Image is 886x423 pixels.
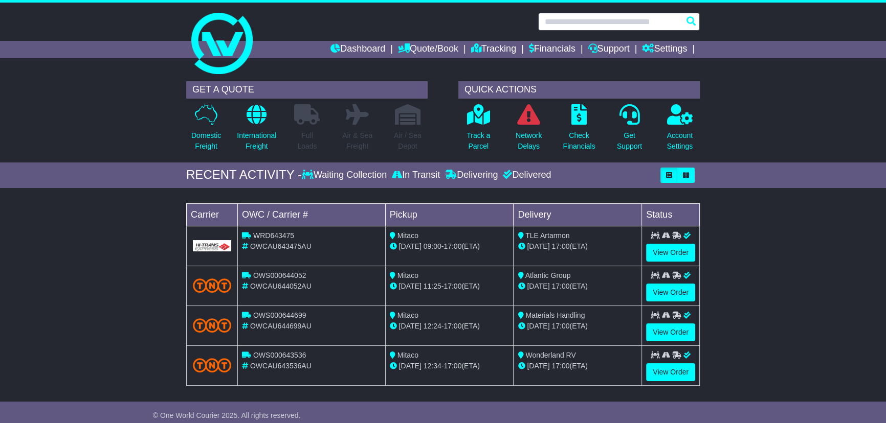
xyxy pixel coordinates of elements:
span: [DATE] [527,362,549,370]
span: OWCAU644699AU [250,322,312,330]
span: Mitaco [397,271,418,279]
span: Atlantic Group [525,271,571,279]
span: 17:00 [444,362,461,370]
span: 17:00 [551,362,569,370]
a: View Order [646,284,695,301]
p: Network Delays [516,130,542,152]
span: TLE Artarmon [525,231,569,240]
div: Delivering [442,170,500,181]
a: Track aParcel [466,104,491,157]
p: Domestic Freight [191,130,221,152]
span: Mitaco [397,231,418,240]
div: RECENT ACTIVITY - [186,168,302,182]
span: Mitaco [397,351,418,359]
a: View Order [646,244,695,262]
div: In Transit [389,170,442,181]
a: AccountSettings [667,104,694,157]
span: 12:34 [424,362,441,370]
div: Delivered [500,170,551,181]
p: Get Support [617,130,642,152]
td: Pickup [385,203,514,226]
div: (ETA) [518,321,637,332]
td: Carrier [187,203,238,226]
div: - (ETA) [390,281,510,292]
span: [DATE] [399,242,422,250]
p: Air & Sea Freight [342,130,372,152]
a: View Order [646,363,695,381]
a: Dashboard [330,41,385,58]
span: OWS000643536 [253,351,306,359]
span: Materials Handling [525,311,585,319]
span: 17:00 [551,242,569,250]
td: Delivery [514,203,642,226]
div: - (ETA) [390,361,510,371]
span: OWCAU643536AU [250,362,312,370]
div: FROM OUR SUPPORT [186,407,700,421]
p: Check Financials [563,130,595,152]
span: 17:00 [444,282,461,290]
div: (ETA) [518,281,637,292]
span: 17:00 [444,242,461,250]
span: [DATE] [527,282,549,290]
img: TNT_Domestic.png [193,278,231,292]
span: WRD643475 [253,231,294,240]
a: DomesticFreight [191,104,221,157]
div: Waiting Collection [302,170,389,181]
div: - (ETA) [390,321,510,332]
span: 11:25 [424,282,441,290]
span: © One World Courier 2025. All rights reserved. [153,411,301,419]
div: QUICK ACTIONS [458,81,700,99]
span: 17:00 [551,282,569,290]
span: [DATE] [399,322,422,330]
span: 09:00 [424,242,441,250]
a: Quote/Book [398,41,458,58]
div: GET A QUOTE [186,81,428,99]
a: Support [588,41,630,58]
a: Settings [642,41,687,58]
a: NetworkDelays [515,104,542,157]
span: [DATE] [399,362,422,370]
span: OWS000644052 [253,271,306,279]
span: [DATE] [527,322,549,330]
div: (ETA) [518,361,637,371]
a: Financials [529,41,575,58]
p: Full Loads [294,130,320,152]
span: [DATE] [527,242,549,250]
p: Air / Sea Depot [394,130,422,152]
div: (ETA) [518,241,637,252]
td: Status [642,203,700,226]
p: Account Settings [667,130,693,152]
div: - (ETA) [390,241,510,252]
a: View Order [646,323,695,341]
a: InternationalFreight [236,104,277,157]
p: Track a Parcel [467,130,490,152]
img: TNT_Domestic.png [193,358,231,372]
span: 17:00 [551,322,569,330]
span: Mitaco [397,311,418,319]
td: OWC / Carrier # [238,203,386,226]
a: GetSupport [616,104,643,157]
p: International Freight [237,130,276,152]
span: 17:00 [444,322,461,330]
span: [DATE] [399,282,422,290]
a: CheckFinancials [563,104,596,157]
span: OWS000644699 [253,311,306,319]
img: TNT_Domestic.png [193,318,231,332]
span: OWCAU644052AU [250,282,312,290]
img: GetCarrierServiceLogo [193,240,231,251]
span: OWCAU643475AU [250,242,312,250]
span: 12:24 [424,322,441,330]
span: Wonderland RV [525,351,575,359]
a: Tracking [471,41,516,58]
